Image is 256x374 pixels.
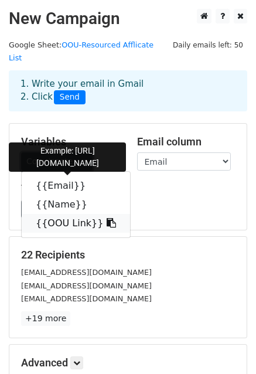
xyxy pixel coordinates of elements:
a: OOU-Resourced Afflicate List [9,40,153,63]
small: Google Sheet: [9,40,153,63]
iframe: Chat Widget [197,318,256,374]
h5: Advanced [21,356,235,369]
div: 1. Write your email in Gmail 2. Click [12,77,244,104]
span: Send [54,90,86,104]
h2: New Campaign [9,9,247,29]
h5: 22 Recipients [21,249,235,261]
a: Daily emails left: 50 [169,40,247,49]
h5: Variables [21,135,120,148]
small: [EMAIL_ADDRESS][DOMAIN_NAME] [21,294,152,303]
a: {{Name}} [22,195,130,214]
a: +19 more [21,311,70,326]
span: Daily emails left: 50 [169,39,247,52]
small: [EMAIL_ADDRESS][DOMAIN_NAME] [21,268,152,277]
small: [EMAIL_ADDRESS][DOMAIN_NAME] [21,281,152,290]
div: Example: [URL][DOMAIN_NAME] [9,142,126,172]
a: {{OOU Link}} [22,214,130,233]
a: {{Email}} [22,176,130,195]
h5: Email column [137,135,235,148]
